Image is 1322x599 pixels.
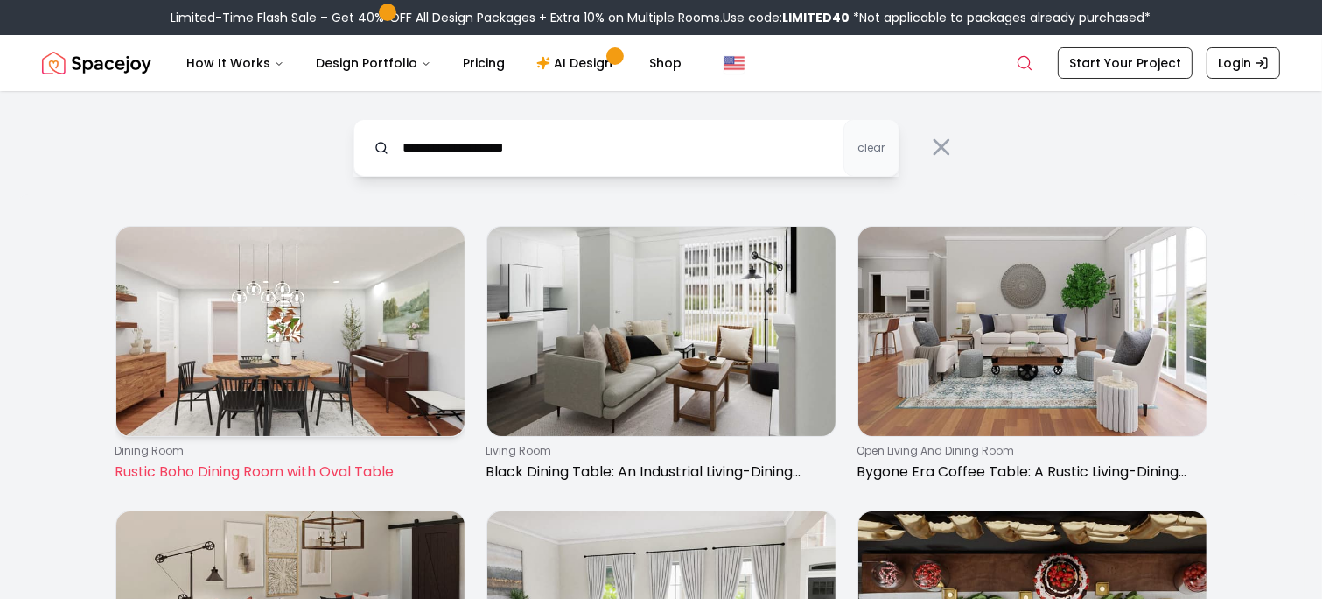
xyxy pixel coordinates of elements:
[116,227,465,436] img: Rustic Boho Dining Room with Oval Table
[850,9,1151,26] span: *Not applicable to packages already purchased*
[857,141,885,155] span: clear
[783,9,850,26] b: LIMITED40
[487,227,836,436] img: Black Dining Table: An Industrial Living-Dining Room
[171,9,1151,26] div: Limited-Time Flash Sale – Get 40% OFF All Design Packages + Extra 10% on Multiple Rooms.
[858,227,1207,436] img: Bygone Era Coffee Table: A Rustic Living-Dining Room
[172,46,298,81] button: How It Works
[486,226,836,490] a: Black Dining Table: An Industrial Living-Dining Roomliving roomBlack Dining Table: An Industrial ...
[42,46,151,81] a: Spacejoy
[724,53,745,74] img: United States
[115,226,465,490] a: Rustic Boho Dining Room with Oval Tabledining roomRustic Boho Dining Room with Oval Table
[857,226,1207,490] a: Bygone Era Coffee Table: A Rustic Living-Dining Roomopen living and dining roomBygone Era Coffee ...
[857,462,1200,483] p: Bygone Era Coffee Table: A Rustic Living-Dining Room
[172,46,696,81] nav: Main
[42,35,1280,91] nav: Global
[302,46,445,81] button: Design Portfolio
[486,462,829,483] p: Black Dining Table: An Industrial Living-Dining Room
[843,119,899,177] button: clear
[1058,47,1193,79] a: Start Your Project
[1207,47,1280,79] a: Login
[42,46,151,81] img: Spacejoy Logo
[857,444,1200,458] p: open living and dining room
[724,9,850,26] span: Use code:
[449,46,519,81] a: Pricing
[115,462,458,483] p: Rustic Boho Dining Room with Oval Table
[115,444,458,458] p: dining room
[522,46,632,81] a: AI Design
[635,46,696,81] a: Shop
[486,444,829,458] p: living room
